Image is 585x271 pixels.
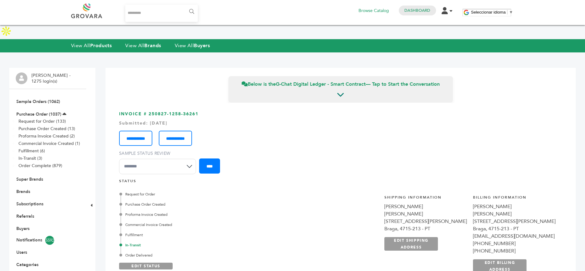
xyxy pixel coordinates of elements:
[194,42,210,49] strong: Buyers
[384,203,467,210] div: [PERSON_NAME]
[125,42,161,49] a: View AllBrands
[16,72,27,84] img: profile.png
[473,225,555,232] div: Braga, 4715-213 - PT
[16,99,60,105] a: Sample Orders (1062)
[18,141,80,146] a: Commercial Invoice Created (1)
[384,218,467,225] div: [STREET_ADDRESS][PERSON_NAME]
[473,218,555,225] div: [STREET_ADDRESS][PERSON_NAME]
[119,120,562,126] div: Submitted: [DATE]
[125,5,198,22] input: Search...
[473,195,555,203] h4: Billing Information
[18,126,75,132] a: Purchase Order Created (13)
[404,8,430,13] a: Dashboard
[384,225,467,232] div: Braga, 4715-213 - PT
[175,42,210,49] a: View AllBuyers
[18,148,45,154] a: Fulfillment (6)
[144,42,161,49] strong: Brands
[119,263,173,269] a: EDIT STATUS
[119,179,562,187] h4: STATUS
[16,201,43,207] a: Subscriptions
[121,253,274,258] div: Order Delivered
[509,10,513,14] span: ▼
[473,203,555,210] div: [PERSON_NAME]
[16,262,38,268] a: Categories
[384,210,467,218] div: [PERSON_NAME]
[473,210,555,218] div: [PERSON_NAME]
[16,213,34,219] a: Referrals
[121,202,274,207] div: Purchase Order Created
[16,176,43,182] a: Super Brands
[473,240,555,247] div: [PHONE_NUMBER]
[359,7,389,14] a: Browse Catalog
[473,247,555,255] div: [PHONE_NUMBER]
[119,111,562,179] h3: INVOICE # 250827-1258-36261
[276,81,366,88] strong: G-Chat Digital Ledger - Smart Contract
[18,155,42,161] a: In-Transit (3)
[242,81,440,88] span: Below is the — Tap to Start the Conversation
[31,72,72,84] li: [PERSON_NAME] - 1275 login(s)
[16,111,61,117] a: Purchase Order (1037)
[384,237,438,251] a: EDIT SHIPPING ADDRESS
[16,249,27,255] a: Users
[121,222,274,228] div: Commercial Invoice Created
[90,42,112,49] strong: Products
[18,133,75,139] a: Proforma Invoice Created (2)
[18,118,66,124] a: Request for Order (133)
[45,236,54,245] span: 5592
[471,10,506,14] span: Seleccionar idioma
[121,232,274,238] div: Fulfillment
[507,10,507,14] span: ​
[16,236,79,245] a: Notifications5592
[16,226,30,232] a: Buyers
[471,10,513,14] a: Seleccionar idioma​
[384,195,467,203] h4: Shipping Information
[16,189,30,195] a: Brands
[121,242,274,248] div: In-Transit
[121,212,274,217] div: Proforma Invoice Created
[121,191,274,197] div: Request for Order
[71,42,112,49] a: View AllProducts
[473,232,555,240] div: [EMAIL_ADDRESS][DOMAIN_NAME]
[119,150,199,157] label: Sample Status Review
[18,163,62,169] a: Order Complete (879)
